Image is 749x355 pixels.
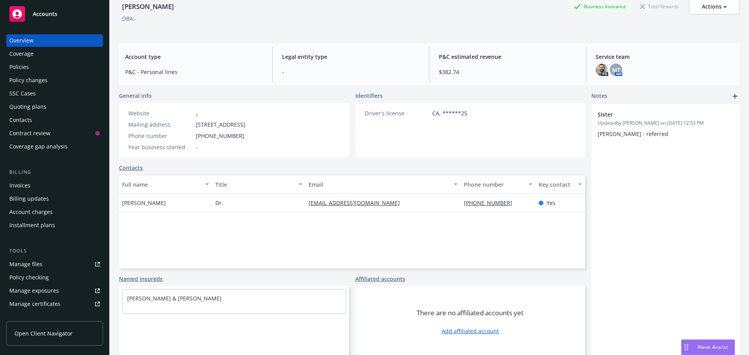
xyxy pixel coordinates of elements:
[9,179,30,192] div: Invoices
[547,199,556,207] span: Yes
[125,68,263,76] span: P&C - Personal lines
[128,143,193,151] div: Year business started
[682,340,691,355] div: Drag to move
[128,109,193,117] div: Website
[196,143,198,151] span: -
[14,329,73,337] span: Open Client Navigator
[591,104,740,144] div: SisterUpdatedby [PERSON_NAME] on [DATE] 12:53 PM[PERSON_NAME] - referred
[9,311,49,323] div: Manage claims
[9,34,34,47] div: Overview
[596,64,608,76] img: photo
[6,114,103,126] a: Contacts
[9,219,55,231] div: Installment plans
[9,206,53,218] div: Account charges
[125,53,263,61] span: Account type
[119,275,163,283] a: Named insureds
[119,2,177,12] div: [PERSON_NAME]
[282,53,420,61] span: Legal entity type
[33,11,57,17] span: Accounts
[196,120,245,129] span: [STREET_ADDRESS]
[9,48,34,60] div: Coverage
[464,180,524,189] div: Phone number
[365,109,429,117] div: Driver's license
[9,258,43,270] div: Manage files
[596,53,733,61] span: Service team
[215,180,294,189] div: Title
[6,311,103,323] a: Manage claims
[6,284,103,297] a: Manage exposures
[6,298,103,310] a: Manage certificates
[355,92,383,100] span: Identifiers
[6,179,103,192] a: Invoices
[282,68,420,76] span: -
[6,219,103,231] a: Installment plans
[212,175,305,194] button: Title
[6,3,103,25] a: Accounts
[442,327,499,335] a: Add affiliated account
[119,92,152,100] span: General info
[6,74,103,87] a: Policy changes
[570,2,630,11] div: Business Insurance
[417,308,524,318] span: There are no affiliated accounts yet
[6,247,103,255] div: Tools
[127,295,222,302] a: [PERSON_NAME] & [PERSON_NAME]
[6,140,103,153] a: Coverage gap analysis
[598,130,668,138] span: [PERSON_NAME] - referred
[9,101,46,113] div: Quoting plans
[9,114,32,126] div: Contacts
[128,120,193,129] div: Mailing address
[6,206,103,218] a: Account charges
[612,66,620,74] span: MT
[536,175,585,194] button: Key contact
[698,344,728,350] span: Nova Assist
[355,275,405,283] a: Affiliated accounts
[6,48,103,60] a: Coverage
[6,61,103,73] a: Policies
[681,339,735,355] button: Nova Assist
[119,164,143,172] a: Contacts
[9,74,48,87] div: Policy changes
[636,2,683,11] div: Total Rewards
[122,199,166,207] span: [PERSON_NAME]
[6,193,103,205] a: Billing updates
[591,92,607,101] span: Notes
[9,193,49,205] div: Billing updates
[9,61,29,73] div: Policies
[122,180,201,189] div: Full name
[128,132,193,140] div: Phone number
[119,175,212,194] button: Full name
[305,175,461,194] button: Email
[9,127,50,140] div: Contract review
[461,175,535,194] button: Phone number
[6,168,103,176] div: Billing
[464,199,518,207] a: [PHONE_NUMBER]
[598,110,713,118] span: Sister
[309,180,449,189] div: Email
[6,34,103,47] a: Overview
[215,199,223,207] span: Dr.
[6,127,103,140] a: Contract review
[6,258,103,270] a: Manage files
[309,199,406,207] a: [EMAIL_ADDRESS][DOMAIN_NAME]
[730,92,740,101] a: add
[6,271,103,284] a: Policy checking
[439,53,577,61] span: P&C estimated revenue
[9,140,67,153] div: Coverage gap analysis
[6,101,103,113] a: Quoting plans
[9,271,49,284] div: Policy checking
[6,87,103,100] a: SSC Cases
[122,14,137,23] div: DBA: -
[9,298,60,310] div: Manage certificates
[196,132,244,140] span: [PHONE_NUMBER]
[598,120,733,127] span: Updated by [PERSON_NAME] on [DATE] 12:53 PM
[9,87,36,100] div: SSC Cases
[9,284,59,297] div: Manage exposures
[539,180,573,189] div: Key contact
[439,68,577,76] span: $382.74
[196,110,198,117] a: -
